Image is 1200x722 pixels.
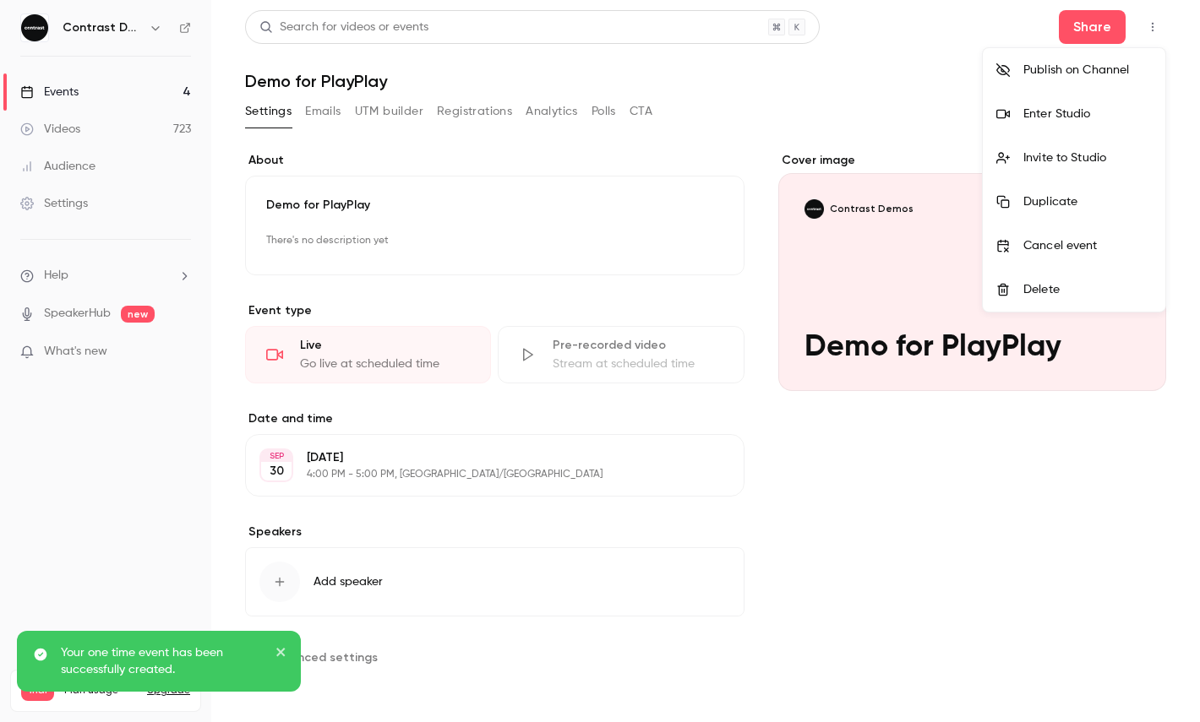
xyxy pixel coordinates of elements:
[1023,106,1152,122] div: Enter Studio
[61,644,264,678] p: Your one time event has been successfully created.
[1023,193,1152,210] div: Duplicate
[275,644,287,665] button: close
[1023,281,1152,298] div: Delete
[1023,237,1152,254] div: Cancel event
[1023,62,1152,79] div: Publish on Channel
[1023,149,1152,166] div: Invite to Studio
